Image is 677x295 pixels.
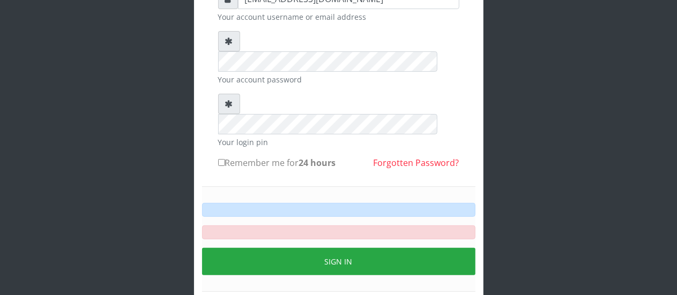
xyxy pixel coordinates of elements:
[218,74,459,85] small: Your account password
[218,137,459,148] small: Your login pin
[299,157,336,169] b: 24 hours
[218,156,336,169] label: Remember me for
[218,11,459,22] small: Your account username or email address
[218,159,225,166] input: Remember me for24 hours
[202,248,475,275] button: Sign in
[374,157,459,169] a: Forgotten Password?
